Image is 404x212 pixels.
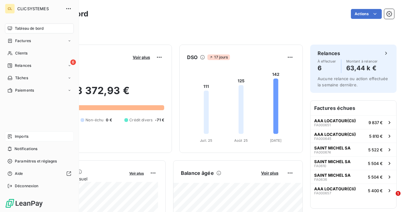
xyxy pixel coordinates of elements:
[70,59,76,65] span: 6
[15,183,39,189] span: Déconnexion
[15,134,28,139] span: Imports
[131,54,152,60] button: Voir plus
[15,63,31,68] span: Relances
[314,159,351,164] span: SAINT MICHEL SA
[35,175,125,182] span: Chiffre d'affaires mensuel
[259,170,280,176] button: Voir plus
[200,138,212,143] tspan: Juil. 25
[15,171,23,176] span: Aide
[318,76,388,87] span: Aucune relance ou action effectuée la semaine dernière.
[234,138,248,143] tspan: Août 25
[368,161,383,166] span: 5 504 €
[5,198,43,208] img: Logo LeanPay
[314,191,331,195] span: FA000657
[15,88,34,93] span: Paiements
[207,54,230,60] span: 17 jours
[314,173,351,178] span: SAINT MICHEL SA
[129,171,144,175] span: Voir plus
[310,101,396,115] h6: Factures échues
[314,178,327,181] span: FA0636
[187,54,198,61] h6: DSO
[15,146,37,152] span: Notifications
[5,4,15,14] div: CL
[270,138,282,143] tspan: [DATE]
[310,184,396,197] button: AAA LOCATOUR(Cli)FA0006575 400 €
[15,38,31,44] span: Factures
[383,191,398,206] iframe: Intercom live chat
[346,63,378,73] h4: 63,44 k €
[310,156,396,170] button: SAINT MICHEL SAFA06105 504 €
[314,118,356,123] span: AAA LOCATOUR(Cli)
[396,191,401,196] span: 1
[17,6,62,11] span: CLICSYSTEMES
[85,117,103,123] span: Non-échu
[181,169,214,177] h6: Balance âgée
[368,147,383,152] span: 5 522 €
[5,169,74,179] a: Aide
[314,145,351,150] span: SAINT MICHEL SA
[133,55,150,60] span: Voir plus
[351,9,382,19] button: Actions
[129,117,152,123] span: Crédit divers
[310,170,396,184] button: SAINT MICHEL SAFA06365 504 €
[314,123,331,127] span: FA000651
[261,171,278,175] span: Voir plus
[310,143,396,156] button: SAINT MICHEL SAFA0006745 522 €
[310,129,396,143] button: AAA LOCATOUR(Cli)FA0006455 810 €
[318,59,336,63] span: À effectuer
[318,63,336,73] h4: 6
[314,186,356,191] span: AAA LOCATOUR(Cli)
[15,26,44,31] span: Tableau de bord
[314,150,331,154] span: FA000674
[314,132,356,137] span: AAA LOCATOUR(Cli)
[368,188,383,193] span: 5 400 €
[346,59,378,63] span: Montant à relancer
[15,158,57,164] span: Paramètres et réglages
[127,170,146,176] button: Voir plus
[368,175,383,180] span: 5 504 €
[15,50,27,56] span: Clients
[318,50,340,57] h6: Relances
[15,75,28,81] span: Tâches
[155,117,164,123] span: -71 €
[35,84,164,103] h2: 63 372,93 €
[369,120,383,125] span: 9 837 €
[314,164,326,168] span: FA0610
[314,137,331,141] span: FA000645
[369,134,383,139] span: 5 810 €
[310,115,396,129] button: AAA LOCATOUR(Cli)FA0006519 837 €
[106,117,112,123] span: 0 €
